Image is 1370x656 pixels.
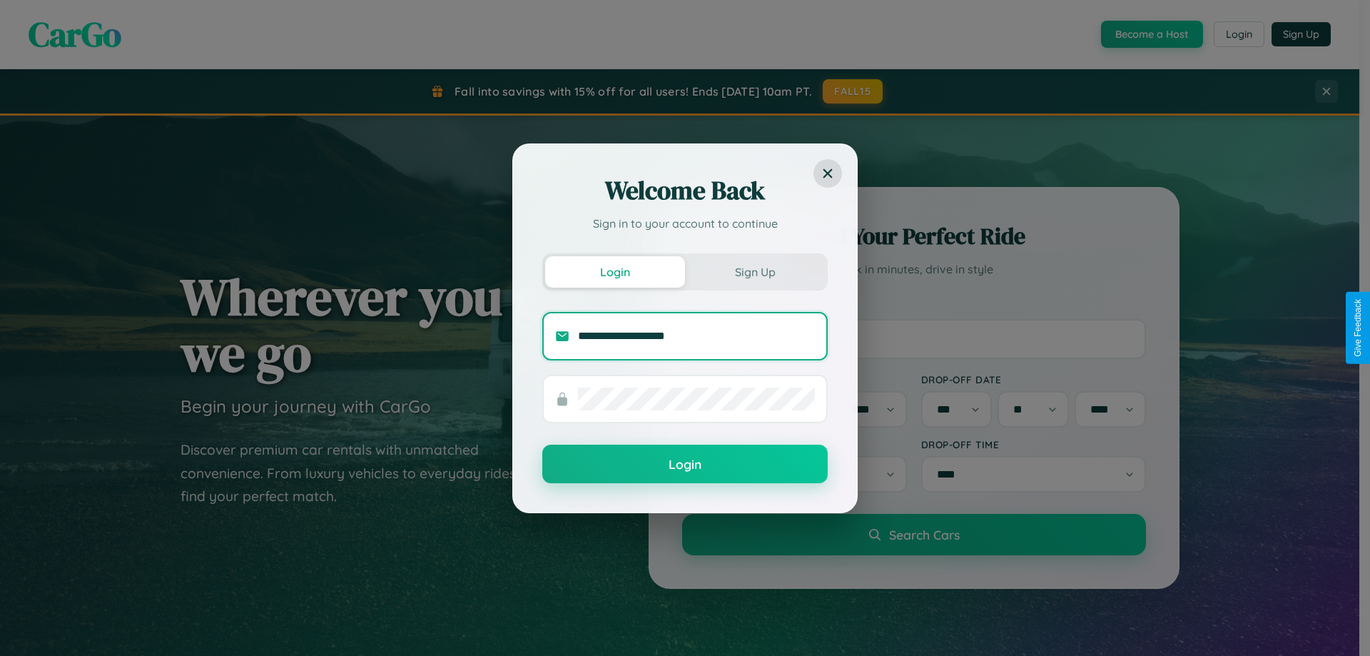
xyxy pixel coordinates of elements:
[542,173,828,208] h2: Welcome Back
[685,256,825,288] button: Sign Up
[542,215,828,232] p: Sign in to your account to continue
[542,445,828,483] button: Login
[1353,299,1363,357] div: Give Feedback
[545,256,685,288] button: Login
